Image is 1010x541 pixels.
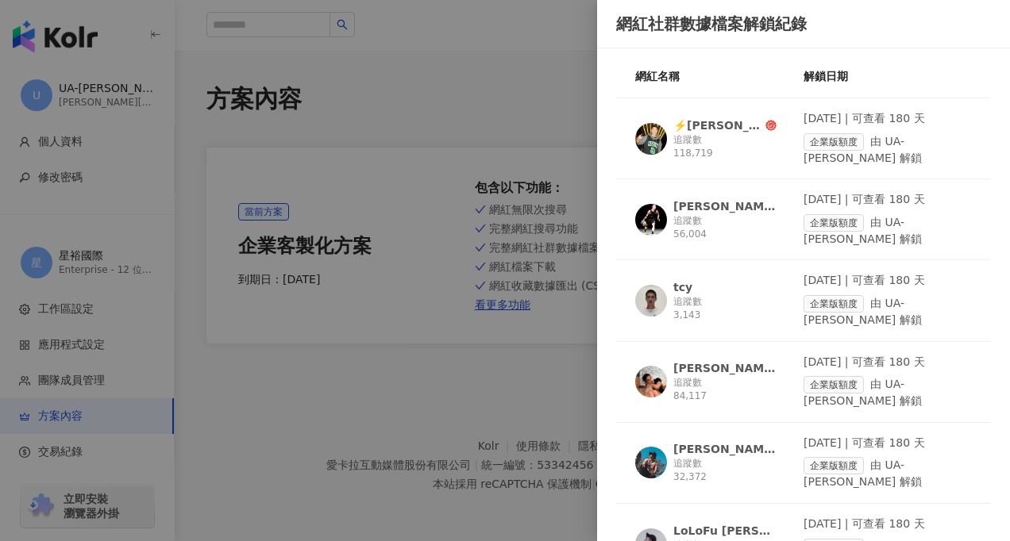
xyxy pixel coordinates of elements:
a: KOL Avatar[PERSON_NAME]追蹤數 84,117[DATE] | 可查看 180 天企業版額度由 UA-[PERSON_NAME] 解鎖 [616,355,991,423]
img: KOL Avatar [635,447,667,478]
img: KOL Avatar [635,123,667,155]
div: 追蹤數 56,004 [673,214,777,241]
div: ⚡️[PERSON_NAME] [673,117,762,133]
div: 由 UA-[PERSON_NAME] 解鎖 [804,133,972,167]
div: [DATE] | 可查看 180 天 [804,111,972,127]
a: KOL Avatartcy追蹤數 3,143[DATE] | 可查看 180 天企業版額度由 UA-[PERSON_NAME] 解鎖 [616,273,991,341]
div: [DATE] | 可查看 180 天 [804,435,972,451]
div: [PERSON_NAME] [673,360,777,376]
div: 網紅社群數據檔案解鎖紀錄 [616,13,991,35]
img: KOL Avatar [635,366,667,397]
img: KOL Avatar [635,204,667,236]
div: 追蹤數 3,143 [673,295,777,322]
span: 企業版額度 [804,133,864,151]
a: KOL Avatar[PERSON_NAME] [PERSON_NAME]追蹤數 32,372[DATE] | 可查看 180 天企業版額度由 UA-[PERSON_NAME] 解鎖 [616,435,991,504]
div: 網紅名稱 [635,67,804,85]
div: 解鎖日期 [804,67,972,85]
span: 企業版額度 [804,376,864,393]
div: tcy [673,279,692,295]
div: [DATE] | 可查看 180 天 [804,192,972,208]
a: KOL Avatar[PERSON_NAME]追蹤數 56,004[DATE] | 可查看 180 天企業版額度由 UA-[PERSON_NAME] 解鎖 [616,192,991,260]
div: 由 UA-[PERSON_NAME] 解鎖 [804,376,972,409]
div: [DATE] | 可查看 180 天 [804,516,972,532]
div: 追蹤數 32,372 [673,457,777,484]
div: LoLoFu [PERSON_NAME] [673,523,777,539]
span: 企業版額度 [804,457,864,474]
div: 追蹤數 84,117 [673,376,777,403]
div: 由 UA-[PERSON_NAME] 解鎖 [804,214,972,247]
div: 追蹤數 118,719 [673,133,777,160]
div: [PERSON_NAME] [PERSON_NAME] [673,441,777,457]
div: 由 UA-[PERSON_NAME] 解鎖 [804,457,972,490]
div: 由 UA-[PERSON_NAME] 解鎖 [804,295,972,328]
img: KOL Avatar [635,285,667,317]
div: [DATE] | 可查看 180 天 [804,355,972,370]
span: 企業版額度 [804,295,864,313]
a: KOL Avatar⚡️[PERSON_NAME]追蹤數 118,719[DATE] | 可查看 180 天企業版額度由 UA-[PERSON_NAME] 解鎖 [616,111,991,179]
div: [PERSON_NAME] [673,198,777,214]
div: [DATE] | 可查看 180 天 [804,273,972,289]
span: 企業版額度 [804,214,864,232]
